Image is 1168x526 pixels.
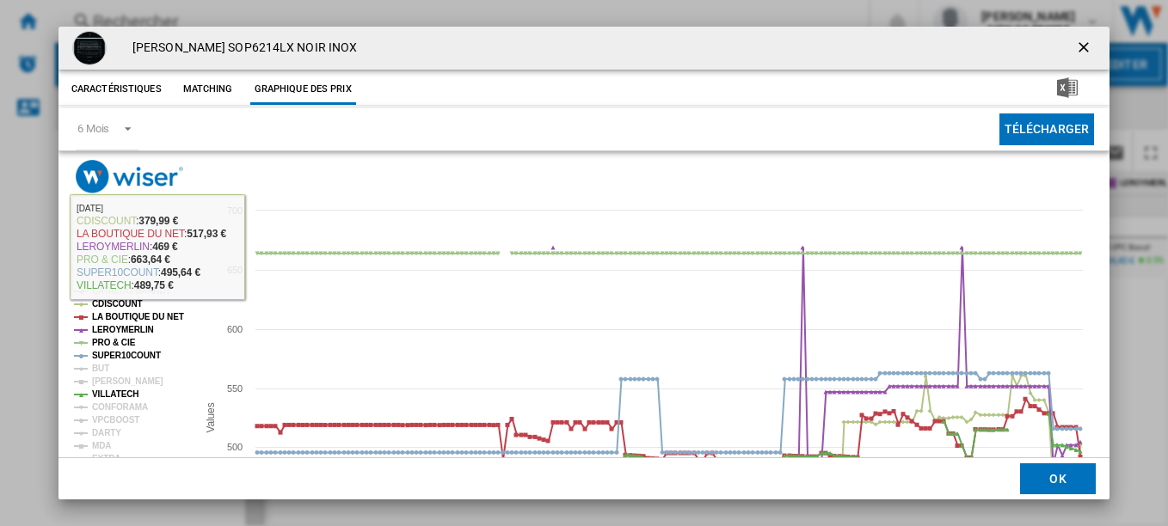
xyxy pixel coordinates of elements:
[72,31,107,65] img: 185409_20240918172753_6519.webp
[227,442,243,452] tspan: 500
[92,428,121,437] tspan: DARTY
[1020,463,1096,494] button: OK
[92,286,171,296] tspan: CATALOG BRANDT
[92,441,111,450] tspan: MDA
[92,454,120,463] tspan: EXTRA
[1030,74,1105,105] button: Télécharger au format Excel
[227,265,243,275] tspan: 650
[92,415,139,425] tspan: VPCBOOST
[92,312,184,321] tspan: LA BOUTIQUE DU NET
[92,325,154,334] tspan: LEROYMERLIN
[92,299,143,309] tspan: CDISCOUNT
[92,376,163,386] tspan: [PERSON_NAME]
[58,27,1110,500] md-dialog: Product popup
[205,402,217,432] tspan: Values
[67,74,166,105] button: Caractéristiques
[1068,31,1103,65] button: getI18NText('BUTTONS.CLOSE_DIALOG')
[77,122,109,135] div: 6 Mois
[170,74,246,105] button: Matching
[76,160,183,193] img: logo_wiser_300x94.png
[227,324,243,334] tspan: 600
[227,205,243,216] tspan: 700
[92,402,148,412] tspan: CONFORAMA
[92,351,161,360] tspan: SUPER10COUNT
[1075,39,1096,59] ng-md-icon: getI18NText('BUTTONS.CLOSE_DIALOG')
[92,389,138,399] tspan: VILLATECH
[92,364,109,373] tspan: BUT
[92,338,136,347] tspan: PRO & CIE
[1057,77,1078,98] img: excel-24x24.png
[999,113,1095,145] button: Télécharger
[227,383,243,394] tspan: 550
[124,40,357,57] h4: [PERSON_NAME] SOP6214LX NOIR INOX
[250,74,356,105] button: Graphique des prix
